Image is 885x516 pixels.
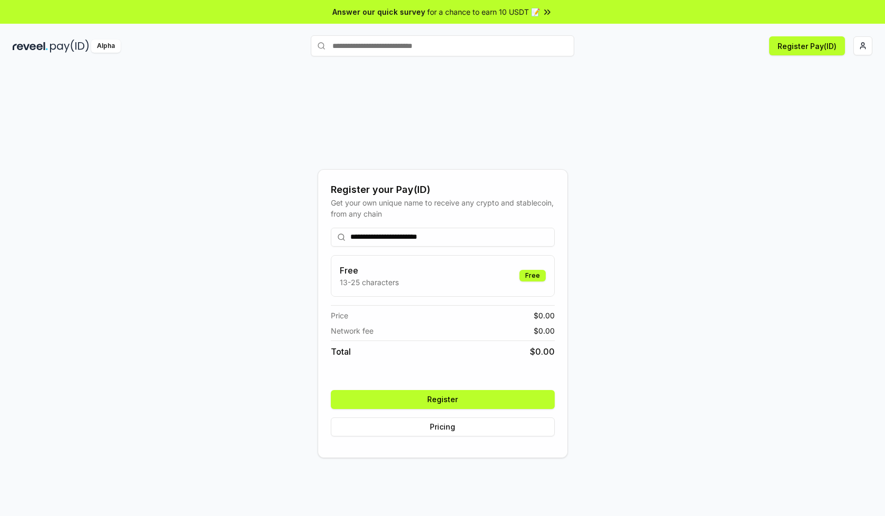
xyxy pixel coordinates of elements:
div: Register your Pay(ID) [331,182,555,197]
img: pay_id [50,40,89,53]
h3: Free [340,264,399,277]
button: Register Pay(ID) [769,36,845,55]
div: Alpha [91,40,121,53]
button: Pricing [331,417,555,436]
span: $ 0.00 [530,345,555,358]
p: 13-25 characters [340,277,399,288]
span: Answer our quick survey [332,6,425,17]
span: Network fee [331,325,373,336]
span: $ 0.00 [534,325,555,336]
button: Register [331,390,555,409]
div: Get your own unique name to receive any crypto and stablecoin, from any chain [331,197,555,219]
span: for a chance to earn 10 USDT 📝 [427,6,540,17]
span: $ 0.00 [534,310,555,321]
span: Total [331,345,351,358]
span: Price [331,310,348,321]
img: reveel_dark [13,40,48,53]
div: Free [519,270,546,281]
